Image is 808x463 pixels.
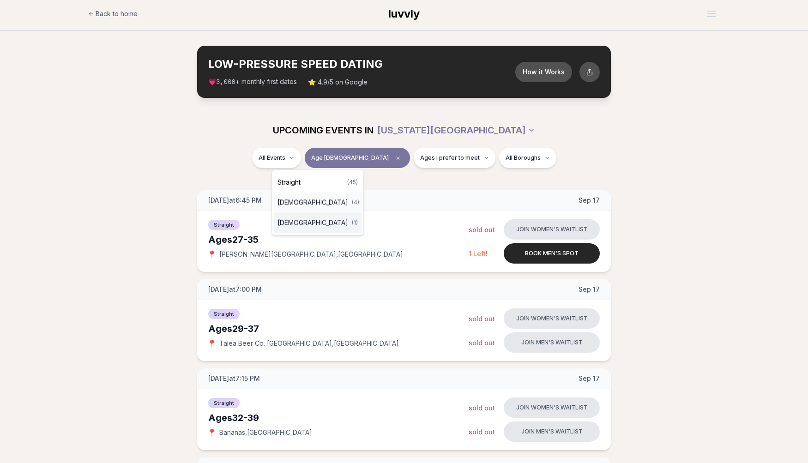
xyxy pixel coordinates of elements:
[777,432,799,454] iframe: Intercom live chat
[347,179,358,186] span: ( 45 )
[352,199,359,206] span: ( 4 )
[352,219,358,227] span: ( 1 )
[277,178,301,187] span: Straight
[277,198,348,207] span: [DEMOGRAPHIC_DATA]
[277,218,348,228] span: [DEMOGRAPHIC_DATA]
